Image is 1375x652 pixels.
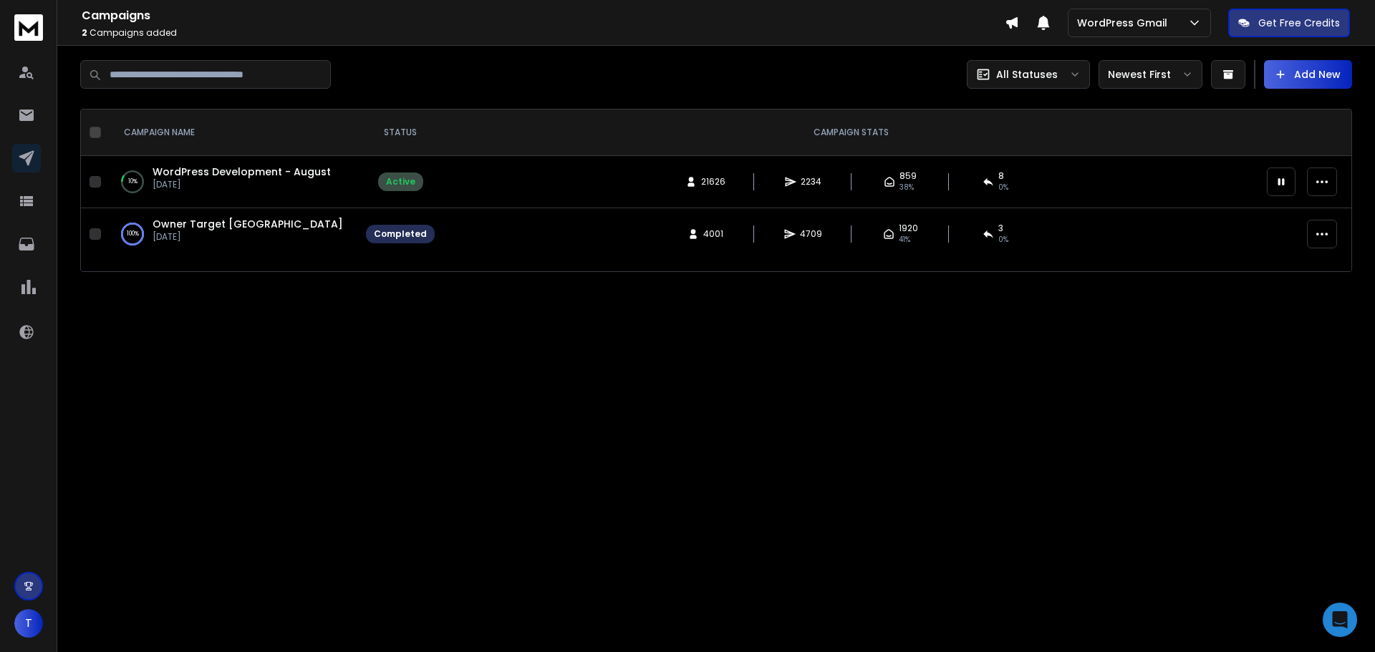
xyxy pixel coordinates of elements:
[996,67,1058,82] p: All Statuses
[107,110,357,156] th: CAMPAIGN NAME
[1323,603,1357,637] div: Open Intercom Messenger
[374,228,427,240] div: Completed
[801,176,821,188] span: 2234
[800,228,822,240] span: 4709
[998,234,1008,245] span: 0 %
[1099,60,1202,89] button: Newest First
[14,609,43,638] button: T
[899,182,914,193] span: 38 %
[128,175,137,189] p: 10 %
[107,156,357,208] td: 10%WordPress Development - August[DATE]
[443,110,1258,156] th: CAMPAIGN STATS
[357,110,443,156] th: STATUS
[82,7,1005,24] h1: Campaigns
[1258,16,1340,30] p: Get Free Credits
[82,26,87,39] span: 2
[701,176,725,188] span: 21626
[82,27,1005,39] p: Campaigns added
[1228,9,1350,37] button: Get Free Credits
[107,208,357,261] td: 100%Owner Target [GEOGRAPHIC_DATA][DATE]
[1264,60,1352,89] button: Add New
[899,223,918,234] span: 1920
[998,223,1003,234] span: 3
[153,179,331,190] p: [DATE]
[14,14,43,41] img: logo
[127,227,139,241] p: 100 %
[386,176,415,188] div: Active
[153,217,343,231] a: Owner Target [GEOGRAPHIC_DATA]
[998,170,1004,182] span: 8
[153,165,331,179] a: WordPress Development - August
[1077,16,1173,30] p: WordPress Gmail
[153,231,343,243] p: [DATE]
[899,234,910,245] span: 41 %
[899,170,917,182] span: 859
[998,182,1008,193] span: 0 %
[703,228,723,240] span: 4001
